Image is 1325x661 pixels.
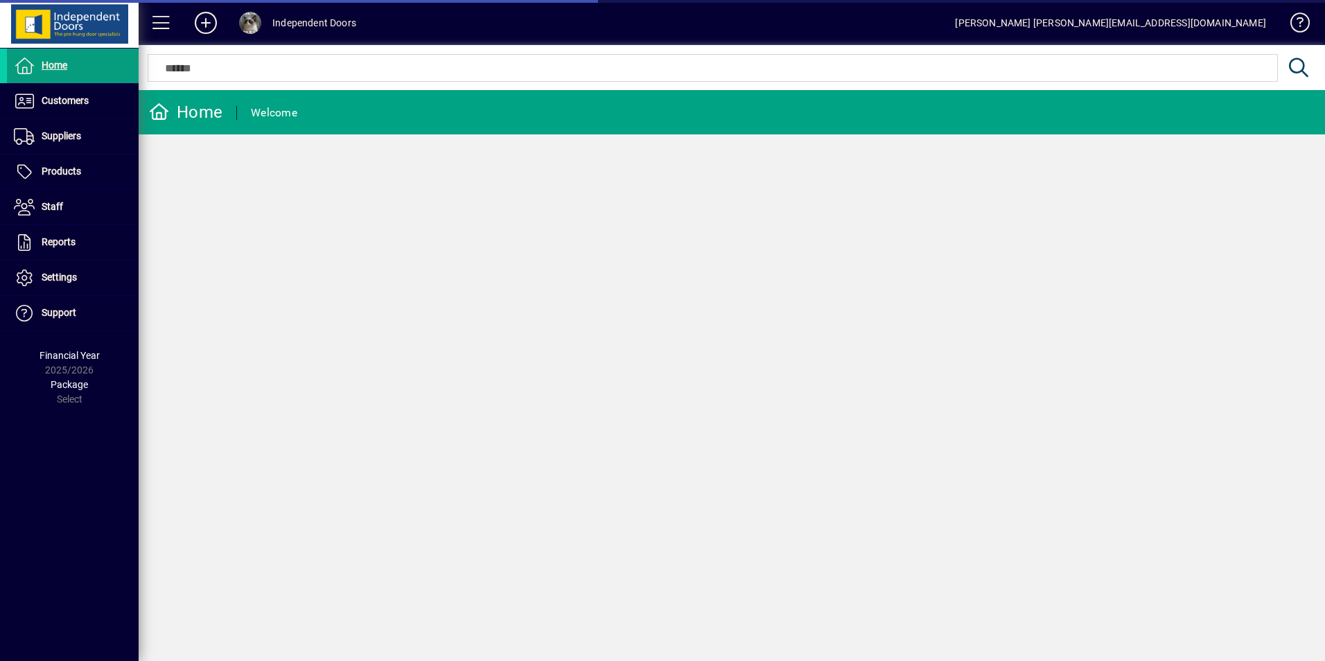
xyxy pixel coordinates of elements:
[42,272,77,283] span: Settings
[42,60,67,71] span: Home
[1280,3,1308,48] a: Knowledge Base
[42,95,89,106] span: Customers
[7,155,139,189] a: Products
[7,225,139,260] a: Reports
[955,12,1266,34] div: [PERSON_NAME] [PERSON_NAME][EMAIL_ADDRESS][DOMAIN_NAME]
[7,296,139,330] a: Support
[51,379,88,390] span: Package
[42,236,76,247] span: Reports
[7,84,139,118] a: Customers
[42,130,81,141] span: Suppliers
[7,119,139,154] a: Suppliers
[42,307,76,318] span: Support
[7,190,139,224] a: Staff
[149,101,222,123] div: Home
[42,166,81,177] span: Products
[251,102,297,124] div: Welcome
[184,10,228,35] button: Add
[42,201,63,212] span: Staff
[7,261,139,295] a: Settings
[228,10,272,35] button: Profile
[40,350,100,361] span: Financial Year
[272,12,356,34] div: Independent Doors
